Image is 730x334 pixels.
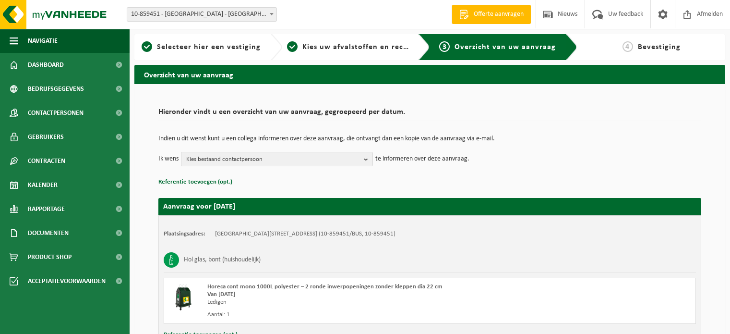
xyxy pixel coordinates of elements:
[215,230,395,238] td: [GEOGRAPHIC_DATA][STREET_ADDRESS] (10-859451/BUS, 10-859451)
[158,108,701,121] h2: Hieronder vindt u een overzicht van uw aanvraag, gegroepeerd per datum.
[163,203,235,210] strong: Aanvraag voor [DATE]
[28,197,65,221] span: Rapportage
[302,43,434,51] span: Kies uw afvalstoffen en recipiënten
[28,125,64,149] span: Gebruikers
[452,5,531,24] a: Offerte aanvragen
[28,173,58,197] span: Kalender
[28,53,64,77] span: Dashboard
[439,41,450,52] span: 3
[184,252,261,268] h3: Hol glas, bont (huishoudelijk)
[127,7,277,22] span: 10-859451 - GOLF PARK TERVUREN - TERVUREN
[28,77,84,101] span: Bedrijfsgegevens
[207,298,468,306] div: Ledigen
[139,41,263,53] a: 1Selecteer hier een vestiging
[638,43,681,51] span: Bevestiging
[158,152,179,166] p: Ik wens
[207,284,443,290] span: Horeca cont mono 1000L polyester – 2 ronde inwerpopeningen zonder kleppen dia 22 cm
[287,41,298,52] span: 2
[287,41,411,53] a: 2Kies uw afvalstoffen en recipiënten
[28,29,58,53] span: Navigatie
[28,269,106,293] span: Acceptatievoorwaarden
[157,43,261,51] span: Selecteer hier een vestiging
[28,245,72,269] span: Product Shop
[471,10,526,19] span: Offerte aanvragen
[28,221,69,245] span: Documenten
[28,149,65,173] span: Contracten
[158,176,232,188] button: Referentie toevoegen (opt.)
[127,8,276,21] span: 10-859451 - GOLF PARK TERVUREN - TERVUREN
[181,152,373,166] button: Kies bestaand contactpersoon
[207,291,235,297] strong: Van [DATE]
[134,65,725,84] h2: Overzicht van uw aanvraag
[186,152,360,167] span: Kies bestaand contactpersoon
[207,311,468,319] div: Aantal: 1
[375,152,469,166] p: te informeren over deze aanvraag.
[169,283,198,312] img: CR-HR-1C-1000-PES-01.png
[158,136,701,142] p: Indien u dit wenst kunt u een collega informeren over deze aanvraag, die ontvangt dan een kopie v...
[28,101,84,125] span: Contactpersonen
[164,231,205,237] strong: Plaatsingsadres:
[455,43,556,51] span: Overzicht van uw aanvraag
[142,41,152,52] span: 1
[622,41,633,52] span: 4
